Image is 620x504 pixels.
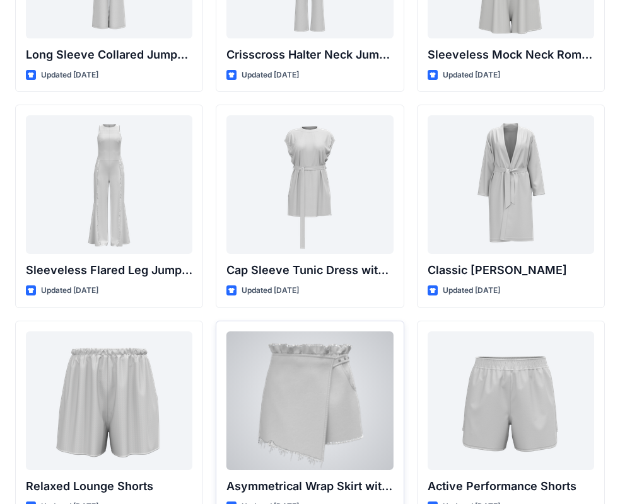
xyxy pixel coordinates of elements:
[26,261,192,279] p: Sleeveless Flared Leg Jumpsuit
[226,261,393,279] p: Cap Sleeve Tunic Dress with Belt
[226,331,393,470] a: Asymmetrical Wrap Skirt with Ruffle Waist
[26,46,192,64] p: Long Sleeve Collared Jumpsuit with Belt
[428,478,594,495] p: Active Performance Shorts
[226,115,393,254] a: Cap Sleeve Tunic Dress with Belt
[428,115,594,254] a: Classic Terry Robe
[443,69,500,82] p: Updated [DATE]
[26,478,192,495] p: Relaxed Lounge Shorts
[41,284,98,297] p: Updated [DATE]
[428,46,594,64] p: Sleeveless Mock Neck Romper with Drawstring Waist
[26,115,192,254] a: Sleeveless Flared Leg Jumpsuit
[428,261,594,279] p: Classic [PERSON_NAME]
[26,331,192,470] a: Relaxed Lounge Shorts
[226,478,393,495] p: Asymmetrical Wrap Skirt with Ruffle Waist
[443,284,500,297] p: Updated [DATE]
[428,331,594,470] a: Active Performance Shorts
[242,69,299,82] p: Updated [DATE]
[242,284,299,297] p: Updated [DATE]
[226,46,393,64] p: Crisscross Halter Neck Jumpsuit
[41,69,98,82] p: Updated [DATE]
